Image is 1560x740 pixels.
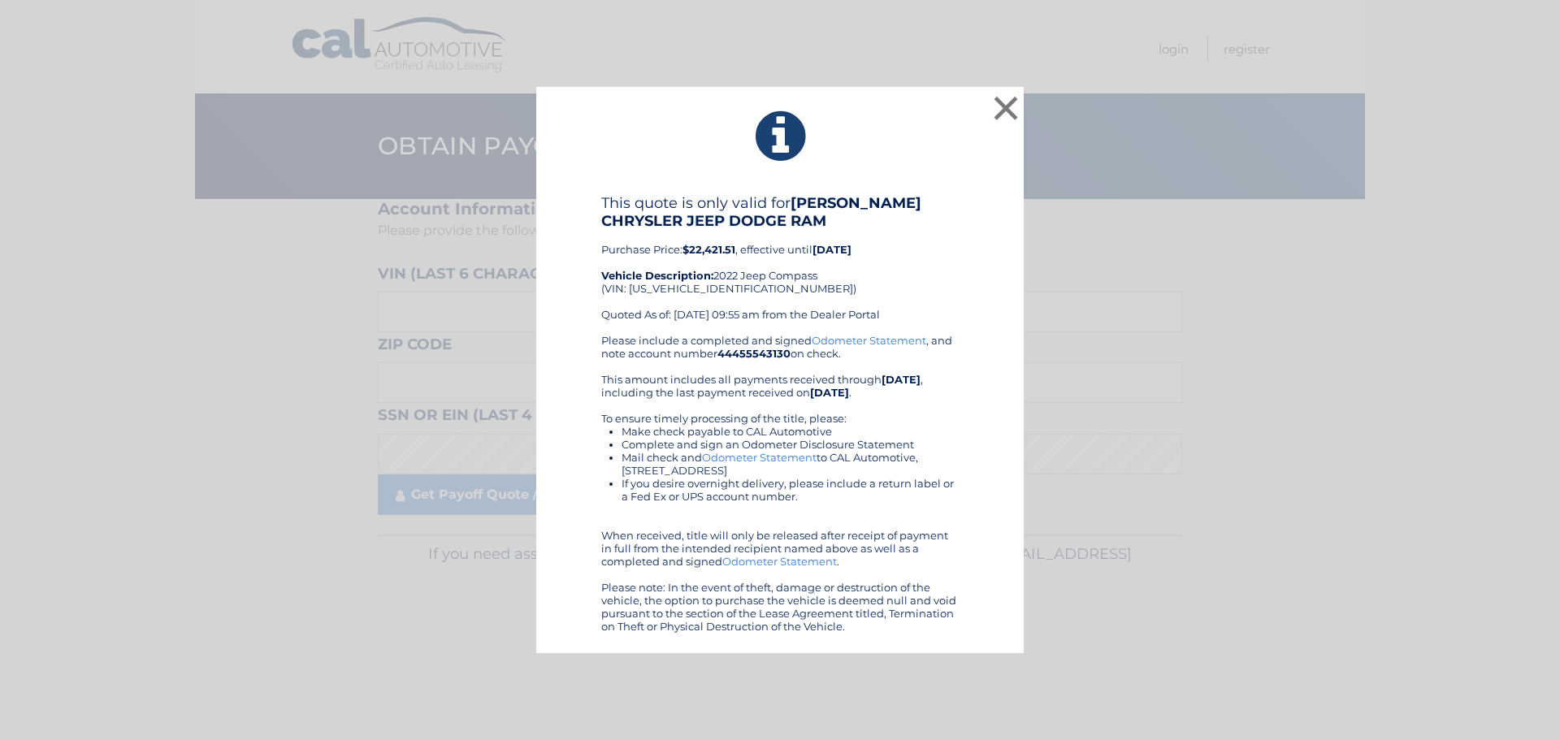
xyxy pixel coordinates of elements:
a: Odometer Statement [722,555,837,568]
li: If you desire overnight delivery, please include a return label or a Fed Ex or UPS account number. [622,477,959,503]
b: [DATE] [812,243,851,256]
h4: This quote is only valid for [601,194,959,230]
strong: Vehicle Description: [601,269,713,282]
a: Odometer Statement [702,451,817,464]
li: Mail check and to CAL Automotive, [STREET_ADDRESS] [622,451,959,477]
div: Please include a completed and signed , and note account number on check. This amount includes al... [601,334,959,633]
button: × [990,92,1022,124]
b: [DATE] [810,386,849,399]
b: [DATE] [882,373,921,386]
b: $22,421.51 [682,243,735,256]
li: Make check payable to CAL Automotive [622,425,959,438]
a: Odometer Statement [812,334,926,347]
li: Complete and sign an Odometer Disclosure Statement [622,438,959,451]
b: 44455543130 [717,347,791,360]
b: [PERSON_NAME] CHRYSLER JEEP DODGE RAM [601,194,921,230]
div: Purchase Price: , effective until 2022 Jeep Compass (VIN: [US_VEHICLE_IDENTIFICATION_NUMBER]) Quo... [601,194,959,334]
